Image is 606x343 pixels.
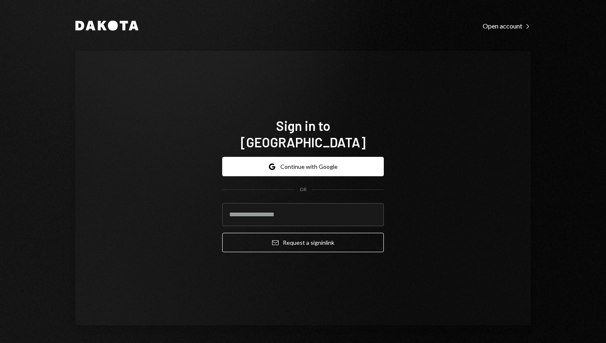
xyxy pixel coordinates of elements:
[222,157,384,176] button: Continue with Google
[222,117,384,150] h1: Sign in to [GEOGRAPHIC_DATA]
[300,186,307,193] div: OR
[483,22,531,30] div: Open account
[483,21,531,30] a: Open account
[222,233,384,252] button: Request a signinlink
